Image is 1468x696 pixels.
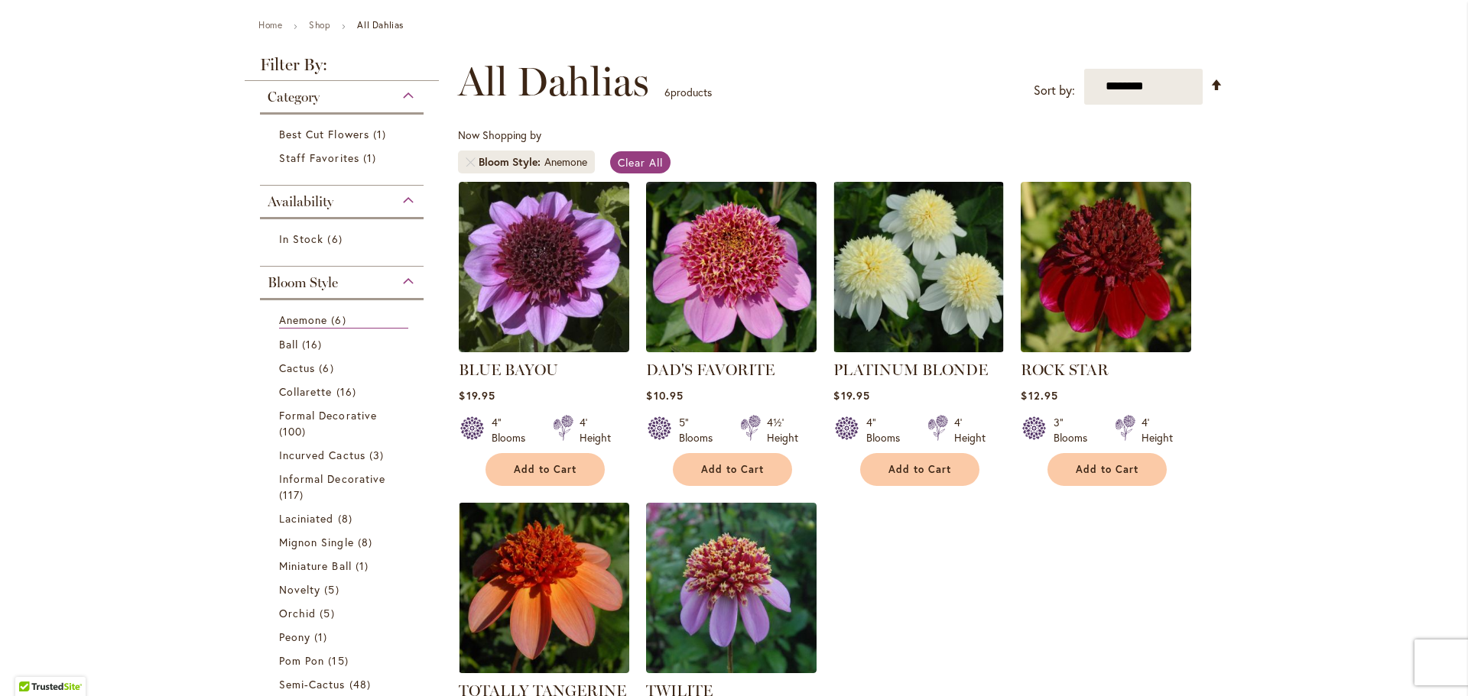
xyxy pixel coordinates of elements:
[279,151,359,165] span: Staff Favorites
[866,415,909,445] div: 4" Blooms
[327,231,346,247] span: 6
[664,85,671,99] span: 6
[1142,415,1173,445] div: 4' Height
[279,558,408,574] a: Miniature Ball 1
[646,388,683,403] span: $10.95
[336,384,360,400] span: 16
[544,154,587,170] div: Anemone
[1021,388,1057,403] span: $12.95
[279,510,408,526] a: Laciniated 8
[258,19,282,31] a: Home
[357,19,404,31] strong: All Dahlias
[279,408,377,422] span: Formal Decorative
[1076,463,1138,476] span: Add to Cart
[369,447,388,463] span: 3
[279,384,408,400] a: Collarette 16
[279,471,408,503] a: Informal Decorative 117
[646,361,775,379] a: DAD'S FAVORITE
[486,453,605,486] button: Add to Cart
[373,126,390,142] span: 1
[279,337,298,351] span: Ball
[459,662,629,676] a: TOTALLY TANGERINE
[279,606,316,620] span: Orchid
[245,57,439,81] strong: Filter By:
[466,157,475,167] a: Remove Bloom Style Anemone
[279,407,408,439] a: Formal Decorative 100
[646,503,817,673] img: TWILITE
[459,182,629,352] img: BLUE BAYOU
[268,193,333,210] span: Availability
[279,312,327,327] span: Anemone
[833,361,988,379] a: PLATINUM BLONDE
[701,463,764,476] span: Add to Cart
[679,415,722,445] div: 5" Blooms
[279,361,315,375] span: Cactus
[279,558,352,573] span: Miniature Ball
[319,360,337,376] span: 6
[279,487,307,503] span: 117
[492,415,534,445] div: 4" Blooms
[279,150,408,166] a: Staff Favorites
[664,80,712,105] p: products
[279,336,408,352] a: Ball 16
[279,535,354,549] span: Mignon Single
[328,652,352,668] span: 15
[356,558,372,574] span: 1
[479,154,544,170] span: Bloom Style
[279,471,385,486] span: Informal Decorative
[279,677,346,691] span: Semi-Cactus
[279,653,324,668] span: Pom Pon
[279,652,408,668] a: Pom Pon 15
[1034,76,1075,105] label: Sort by:
[580,415,611,445] div: 4' Height
[833,341,1004,355] a: PLATINUM BLONDE
[860,453,979,486] button: Add to Cart
[279,581,408,597] a: Novelty 5
[646,662,817,676] a: TWILITE
[309,19,330,31] a: Shop
[338,510,356,526] span: 8
[268,274,338,291] span: Bloom Style
[279,630,310,644] span: Peony
[279,534,408,550] a: Mignon Single 8
[349,676,375,692] span: 48
[954,415,986,445] div: 4' Height
[888,463,951,476] span: Add to Cart
[331,312,349,328] span: 6
[1021,361,1109,379] a: ROCK STAR
[268,89,320,105] span: Category
[279,676,408,692] a: Semi-Cactus 48
[767,415,798,445] div: 4½' Height
[279,360,408,376] a: Cactus 6
[1021,341,1191,355] a: ROCK STAR
[324,581,343,597] span: 5
[363,150,380,166] span: 1
[11,642,54,685] iframe: Launch Accessibility Center
[458,59,649,105] span: All Dahlias
[279,423,310,439] span: 100
[646,341,817,355] a: DAD'S FAVORITE
[459,361,558,379] a: BLUE BAYOU
[279,605,408,621] a: Orchid 5
[514,463,576,476] span: Add to Cart
[279,448,365,462] span: Incurved Cactus
[320,605,338,621] span: 5
[279,231,323,246] span: In Stock
[459,388,495,403] span: $19.95
[833,182,1004,352] img: PLATINUM BLONDE
[279,582,320,597] span: Novelty
[646,182,817,352] img: DAD'S FAVORITE
[1021,182,1191,352] img: ROCK STAR
[279,384,333,399] span: Collarette
[279,231,408,247] a: In Stock 6
[279,447,408,463] a: Incurved Cactus 3
[833,388,869,403] span: $19.95
[618,155,663,170] span: Clear All
[458,128,541,142] span: Now Shopping by
[279,127,369,141] span: Best Cut Flowers
[358,534,376,550] span: 8
[1047,453,1167,486] button: Add to Cart
[279,629,408,645] a: Peony 1
[610,151,671,173] a: Clear All
[459,341,629,355] a: BLUE BAYOU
